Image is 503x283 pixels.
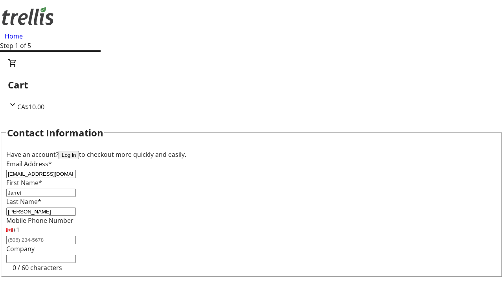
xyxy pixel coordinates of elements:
div: Have an account? to checkout more quickly and easily. [6,150,497,159]
label: Mobile Phone Number [6,216,73,225]
label: Company [6,244,35,253]
input: (506) 234-5678 [6,236,76,244]
label: Email Address* [6,160,52,168]
tr-character-limit: 0 / 60 characters [13,263,62,272]
label: First Name* [6,178,42,187]
button: Log in [59,151,79,159]
span: CA$10.00 [17,103,44,111]
h2: Cart [8,78,495,92]
h2: Contact Information [7,126,103,140]
label: Last Name* [6,197,41,206]
div: CartCA$10.00 [8,58,495,112]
